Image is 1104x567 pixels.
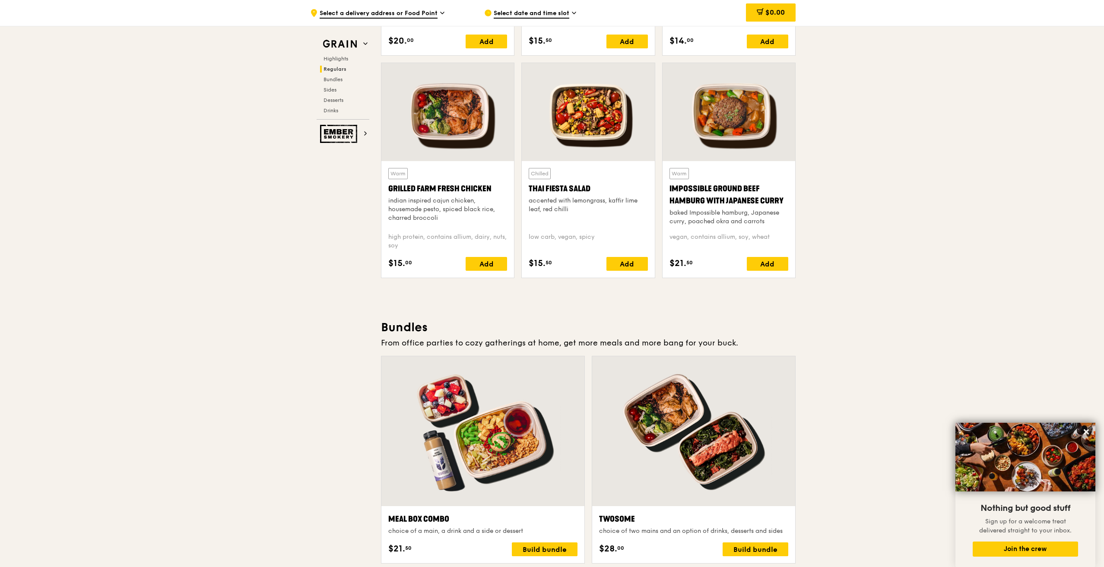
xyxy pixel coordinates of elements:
div: indian inspired cajun chicken, housemade pesto, spiced black rice, charred broccoli [388,196,507,222]
span: Drinks [324,108,338,114]
div: Thai Fiesta Salad [529,183,647,195]
div: Grilled Farm Fresh Chicken [388,183,507,195]
span: 50 [686,259,693,266]
div: Add [747,257,788,271]
div: Add [466,257,507,271]
span: Sign up for a welcome treat delivered straight to your inbox. [979,518,1072,534]
div: accented with lemongrass, kaffir lime leaf, red chilli [529,196,647,214]
div: Build bundle [512,542,577,556]
div: Warm [669,168,689,179]
span: Select a delivery address or Food Point [320,9,438,19]
span: $21. [669,257,686,270]
div: Impossible Ground Beef Hamburg with Japanese Curry [669,183,788,207]
span: Sides [324,87,336,93]
img: DSC07876-Edit02-Large.jpeg [955,423,1095,491]
button: Join the crew [973,542,1078,557]
button: Close [1079,425,1093,439]
div: Chilled [529,168,551,179]
div: high protein, contains allium, dairy, nuts, soy [388,233,507,250]
span: $21. [388,542,405,555]
span: Regulars [324,66,346,72]
span: Desserts [324,97,343,103]
span: Select date and time slot [494,9,569,19]
span: Bundles [324,76,343,82]
span: Highlights [324,56,348,62]
div: baked Impossible hamburg, Japanese curry, poached okra and carrots [669,209,788,226]
div: Add [606,257,648,271]
span: 00 [405,259,412,266]
span: 50 [546,37,552,44]
span: 50 [546,259,552,266]
div: Build bundle [723,542,788,556]
div: vegan, contains allium, soy, wheat [669,233,788,250]
h3: Bundles [381,320,796,335]
div: Warm [388,168,408,179]
span: $28. [599,542,617,555]
span: Nothing but good stuff [980,503,1070,513]
img: Grain web logo [320,36,360,52]
div: choice of two mains and an option of drinks, desserts and sides [599,527,788,535]
span: $15. [529,35,546,48]
div: Meal Box Combo [388,513,577,525]
span: $15. [529,257,546,270]
span: 00 [407,37,414,44]
span: $0.00 [765,8,785,16]
span: $15. [388,257,405,270]
span: 00 [617,545,624,551]
div: Twosome [599,513,788,525]
div: From office parties to cozy gatherings at home, get more meals and more bang for your buck. [381,337,796,349]
div: choice of a main, a drink and a side or dessert [388,527,577,535]
span: 00 [687,37,694,44]
span: 50 [405,545,412,551]
div: Add [466,35,507,48]
div: Add [747,35,788,48]
span: $20. [388,35,407,48]
span: $14. [669,35,687,48]
div: low carb, vegan, spicy [529,233,647,250]
div: Add [606,35,648,48]
img: Ember Smokery web logo [320,125,360,143]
